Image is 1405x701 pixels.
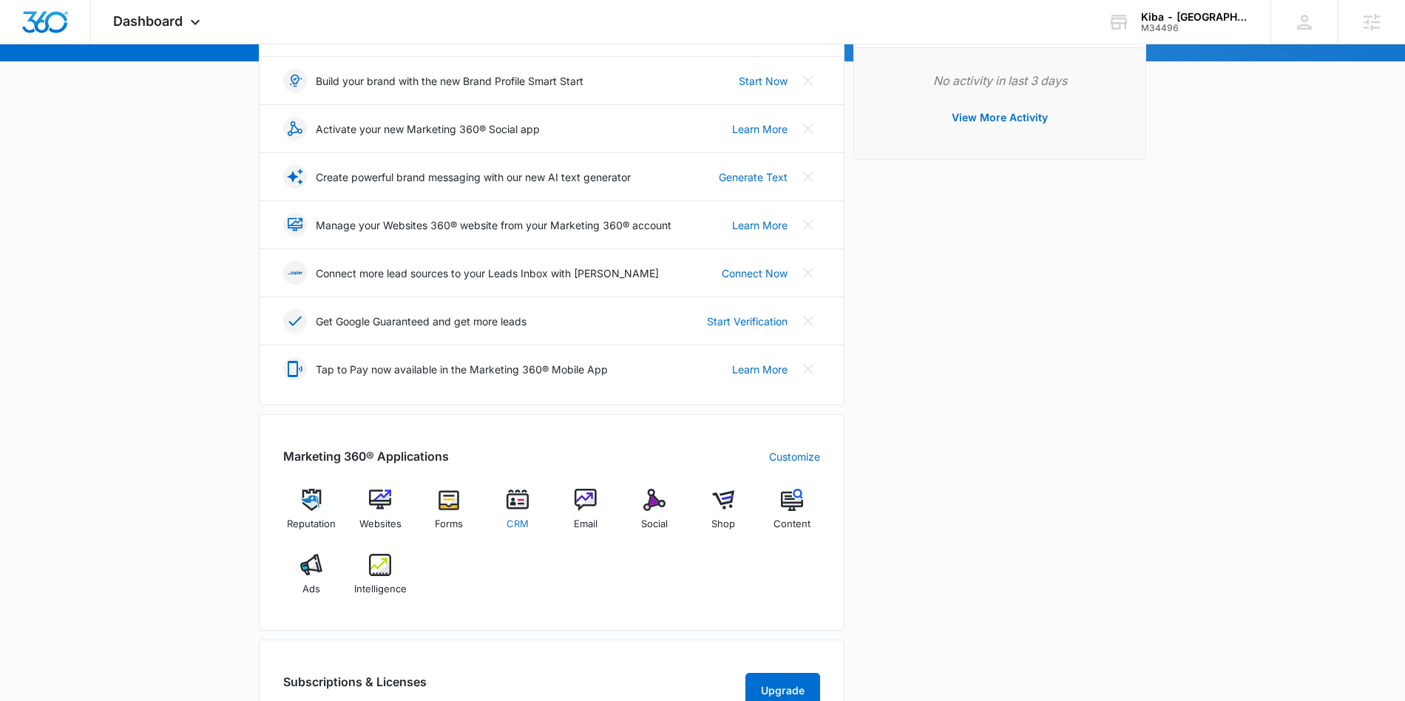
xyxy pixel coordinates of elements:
button: Close [796,69,820,92]
span: CRM [507,517,529,532]
h2: Marketing 360® Applications [283,447,449,465]
button: Close [796,165,820,189]
span: Shop [711,517,735,532]
span: Dashboard [113,13,183,29]
p: Connect more lead sources to your Leads Inbox with [PERSON_NAME] [316,265,659,281]
span: Intelligence [354,582,407,597]
a: Ads [283,554,340,607]
a: Connect Now [722,265,788,281]
a: Shop [695,489,752,542]
span: Reputation [287,517,336,532]
a: Intelligence [352,554,409,607]
p: No activity in last 3 days [878,72,1122,89]
span: Websites [359,517,402,532]
p: Get Google Guaranteed and get more leads [316,314,527,329]
a: Content [763,489,820,542]
span: Forms [435,517,463,532]
a: Start Now [739,73,788,89]
button: Close [796,213,820,237]
button: Close [796,261,820,285]
span: Content [773,517,810,532]
p: Activate your new Marketing 360® Social app [316,121,540,137]
a: Generate Text [719,169,788,185]
a: Start Verification [707,314,788,329]
a: Learn More [732,217,788,233]
a: Customize [769,449,820,464]
button: Close [796,357,820,381]
span: Email [574,517,597,532]
button: View More Activity [937,100,1063,135]
a: Email [558,489,615,542]
button: Close [796,309,820,333]
p: Create powerful brand messaging with our new AI text generator [316,169,631,185]
a: Forms [421,489,478,542]
p: Tap to Pay now available in the Marketing 360® Mobile App [316,362,608,377]
a: Websites [352,489,409,542]
a: Learn More [732,362,788,377]
span: Ads [302,582,320,597]
a: Learn More [732,121,788,137]
p: Build your brand with the new Brand Profile Smart Start [316,73,583,89]
a: Social [626,489,683,542]
span: Social [641,517,668,532]
button: Close [796,117,820,140]
div: account name [1141,11,1249,23]
div: account id [1141,23,1249,33]
a: Reputation [283,489,340,542]
a: CRM [489,489,546,542]
p: Manage your Websites 360® website from your Marketing 360® account [316,217,671,233]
